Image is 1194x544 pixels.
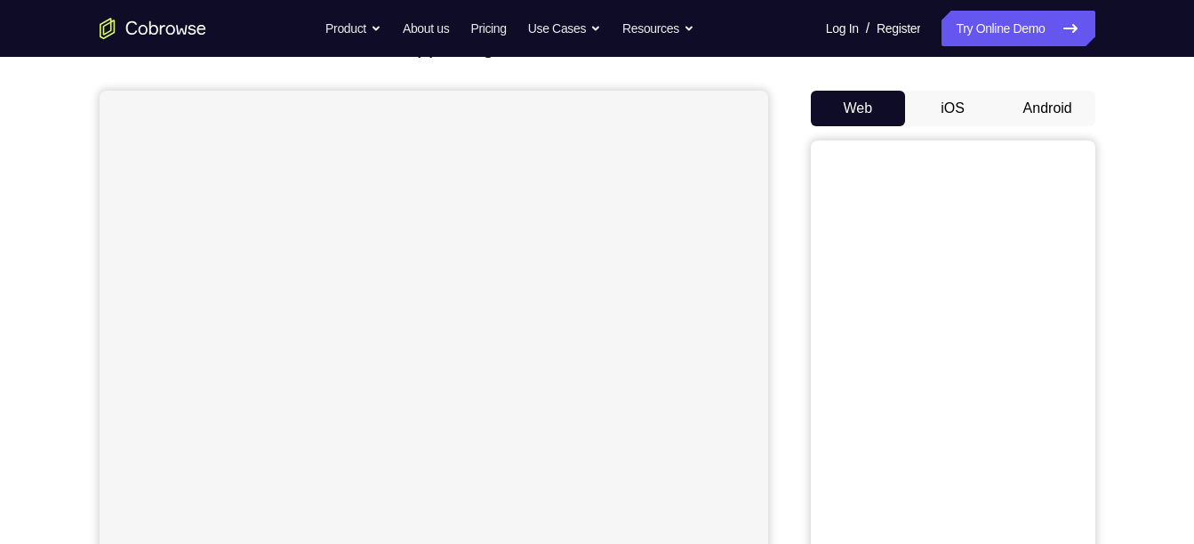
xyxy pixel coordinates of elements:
button: Android [1000,91,1095,126]
a: About us [403,11,449,46]
button: Web [811,91,906,126]
button: iOS [905,91,1000,126]
button: Product [325,11,381,46]
a: Pricing [470,11,506,46]
a: Register [877,11,920,46]
span: / [866,18,869,39]
button: Resources [622,11,694,46]
button: Use Cases [528,11,601,46]
a: Go to the home page [100,18,206,39]
a: Log In [826,11,859,46]
a: Try Online Demo [942,11,1094,46]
